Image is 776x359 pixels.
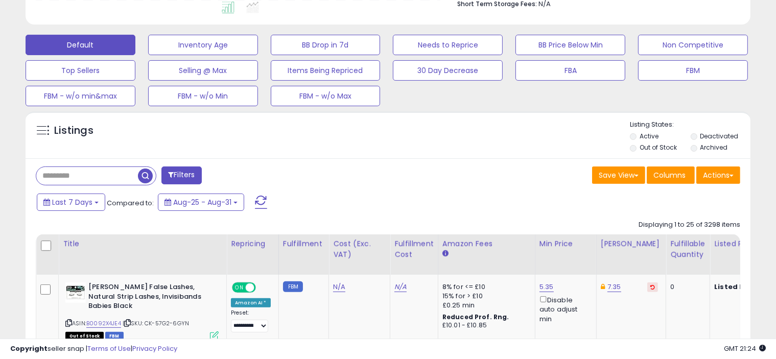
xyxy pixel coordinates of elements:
[148,35,258,55] button: Inventory Age
[271,60,381,81] button: Items Being Repriced
[10,344,48,353] strong: Copyright
[592,166,645,184] button: Save View
[63,238,222,249] div: Title
[640,143,677,152] label: Out of Stock
[653,170,686,180] span: Columns
[271,86,381,106] button: FBM - w/o Max
[394,282,407,292] a: N/A
[283,238,324,249] div: Fulfillment
[231,298,271,307] div: Amazon AI *
[640,132,659,140] label: Active
[283,281,303,292] small: FBM
[65,282,86,303] img: 411COGXAjSL._SL40_.jpg
[638,60,748,81] button: FBM
[10,344,177,354] div: seller snap | |
[539,238,592,249] div: Min Price
[393,60,503,81] button: 30 Day Decrease
[87,344,131,353] a: Terms of Use
[515,60,625,81] button: FBA
[696,166,740,184] button: Actions
[26,60,135,81] button: Top Sellers
[333,238,386,260] div: Cost (Exc. VAT)
[26,86,135,106] button: FBM - w/o min&max
[161,166,201,184] button: Filters
[231,238,274,249] div: Repricing
[107,198,154,208] span: Compared to:
[700,132,739,140] label: Deactivated
[714,282,761,292] b: Listed Price:
[333,282,345,292] a: N/A
[148,60,258,81] button: Selling @ Max
[233,283,246,292] span: ON
[442,292,527,301] div: 15% for > £10
[515,35,625,55] button: BB Price Below Min
[607,282,621,292] a: 7.35
[442,249,449,258] small: Amazon Fees.
[442,313,509,321] b: Reduced Prof. Rng.
[442,301,527,310] div: £0.25 min
[394,238,434,260] div: Fulfillment Cost
[539,294,589,324] div: Disable auto adjust min
[601,238,662,249] div: [PERSON_NAME]
[647,166,695,184] button: Columns
[158,194,244,211] button: Aug-25 - Aug-31
[26,35,135,55] button: Default
[670,282,702,292] div: 0
[393,35,503,55] button: Needs to Reprice
[37,194,105,211] button: Last 7 Days
[148,86,258,106] button: FBM - w/o Min
[254,283,271,292] span: OFF
[86,319,121,328] a: B0092X4JE4
[52,197,92,207] span: Last 7 Days
[670,238,706,260] div: Fulfillable Quantity
[724,344,766,353] span: 2025-09-8 21:24 GMT
[442,282,527,292] div: 8% for <= £10
[88,282,213,314] b: [PERSON_NAME] False Lashes, Natural Strip Lashes, Invisibands Babies Black
[54,124,93,138] h5: Listings
[231,309,271,332] div: Preset:
[442,238,531,249] div: Amazon Fees
[173,197,231,207] span: Aug-25 - Aug-31
[638,35,748,55] button: Non Competitive
[539,282,554,292] a: 5.35
[442,321,527,330] div: £10.01 - £10.85
[271,35,381,55] button: BB Drop in 7d
[700,143,728,152] label: Archived
[123,319,189,327] span: | SKU: CK-57G2-6GYN
[639,220,740,230] div: Displaying 1 to 25 of 3298 items
[630,120,750,130] p: Listing States:
[132,344,177,353] a: Privacy Policy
